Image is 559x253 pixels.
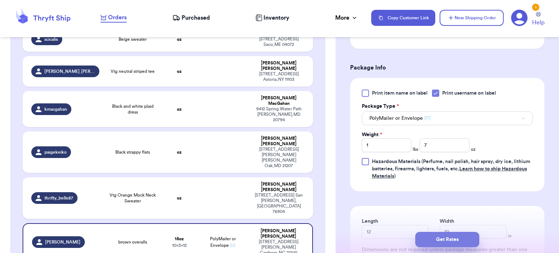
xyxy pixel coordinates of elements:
button: PolyMailer or Envelope ✉️ [362,111,533,125]
strong: oz [177,37,182,41]
div: [PERSON_NAME] MacGahan [253,95,304,106]
div: [PERSON_NAME] [PERSON_NAME] [253,136,304,147]
div: More [335,13,358,22]
span: paigekeiko [44,149,67,155]
button: New Shipping Order [440,10,504,26]
div: 1 [532,4,539,11]
strong: oz [177,196,182,200]
span: Black and white plaid dress [108,103,158,115]
span: PolyMailer or Envelope ✉️ [210,237,236,248]
span: Purchased [182,13,210,22]
button: Get Rates [415,232,479,247]
span: kmacgahan [44,106,67,112]
span: 10 x 3 x 12 [172,243,187,248]
span: Black strappy flats [115,149,150,155]
strong: oz [177,150,182,154]
button: Copy Customer Link [371,10,435,26]
span: Print username on label [442,90,496,97]
a: Orders [100,13,127,23]
a: 1 [511,9,528,26]
span: PolyMailer or Envelope ✉️ [369,115,431,122]
span: Print item name on label [372,90,428,97]
span: Orders [108,13,127,22]
span: Vtg Orange Mock Neck Sweater [108,192,158,204]
span: Inventory [263,13,289,22]
label: Weight [362,131,382,138]
span: [PERSON_NAME] [45,239,80,245]
a: Purchased [173,13,210,22]
span: scicalis [44,36,58,42]
span: brown overalls [118,239,147,245]
div: 9412 Spring Water Path [PERSON_NAME] , MD 20794 [253,106,304,123]
div: [STREET_ADDRESS][PERSON_NAME] [PERSON_NAME] Oak , MD 21207 [253,147,304,169]
div: [PERSON_NAME] [PERSON_NAME] [253,60,304,71]
a: Help [532,12,544,27]
strong: oz [177,69,182,74]
span: thrifty_belle87 [44,195,73,201]
h3: Package Info [350,63,544,72]
span: [PERSON_NAME].[PERSON_NAME].t [44,68,95,74]
strong: 16 oz [175,237,184,241]
div: [STREET_ADDRESS] Saco , ME 04072 [253,36,304,47]
div: [PERSON_NAME] [PERSON_NAME] [253,182,304,193]
span: oz [471,146,476,152]
span: Beige sweater [119,36,147,42]
div: [STREET_ADDRESS] Astoria , NY 11103 [253,71,304,82]
span: lbs [413,146,418,152]
div: [STREET_ADDRESS] San [PERSON_NAME] , [GEOGRAPHIC_DATA] 76904 [253,193,304,214]
label: Length [362,218,378,225]
label: Package Type [362,103,399,110]
span: Help [532,18,544,27]
label: Width [440,218,454,225]
a: Inventory [255,13,289,22]
span: Hazardous Materials [372,159,420,164]
strong: oz [177,107,182,111]
span: (Perfume, nail polish, hair spray, dry ice, lithium batteries, firearms, lighters, fuels, etc. ) [372,159,530,179]
span: Vtg neutral striped tee [111,68,155,74]
div: [PERSON_NAME] [PERSON_NAME] [253,228,304,239]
